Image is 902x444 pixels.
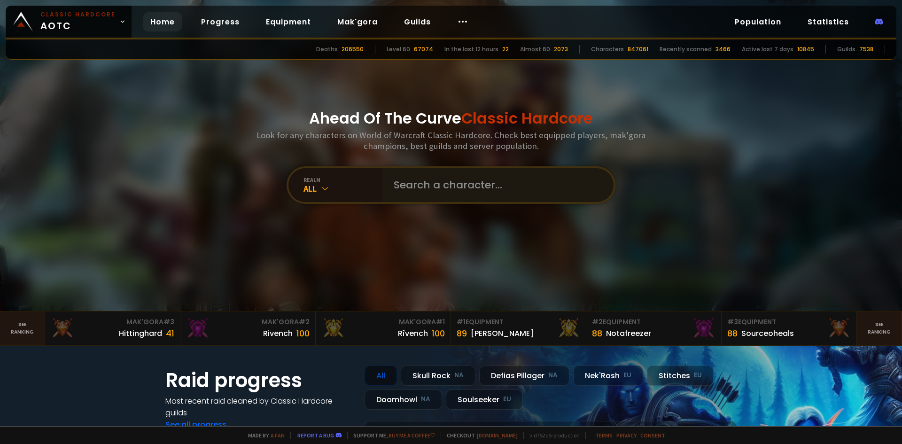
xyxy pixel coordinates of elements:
div: 206550 [342,45,364,54]
div: Skull Rock [401,366,475,386]
div: Rîvench [398,327,428,339]
div: Mak'Gora [321,317,445,327]
div: 88 [592,327,602,340]
h4: Most recent raid cleaned by Classic Hardcore guilds [165,395,353,419]
span: # 3 [727,317,738,327]
div: 100 [296,327,310,340]
div: Active last 7 days [742,45,793,54]
a: Buy me a coffee [389,432,435,439]
div: 88 [727,327,738,340]
a: Progress [194,12,247,31]
div: All [303,183,382,194]
div: Notafreezer [606,327,651,339]
a: Classic HardcoreAOTC [6,6,132,38]
a: Privacy [616,432,637,439]
span: # 2 [299,317,310,327]
a: Mak'Gora#2Rivench100 [180,312,316,345]
div: 847061 [628,45,648,54]
a: Guilds [397,12,438,31]
div: In the last 12 hours [444,45,498,54]
small: EU [694,371,702,380]
div: Equipment [592,317,715,327]
div: Equipment [727,317,851,327]
span: Checkout [441,432,518,439]
div: Rivench [263,327,293,339]
div: Hittinghard [119,327,162,339]
div: 67074 [414,45,433,54]
input: Search a character... [388,168,602,202]
h1: Ahead Of The Curve [309,107,593,130]
div: Characters [591,45,624,54]
a: Consent [640,432,665,439]
div: Sourceoheals [741,327,794,339]
a: Terms [595,432,613,439]
span: # 1 [457,317,466,327]
a: Mak'Gora#1Rîvench100 [316,312,451,345]
div: Mak'Gora [51,317,174,327]
small: EU [503,395,511,404]
a: Home [143,12,182,31]
div: Deaths [316,45,338,54]
small: NA [421,395,430,404]
a: Seeranking [857,312,902,345]
div: 3466 [715,45,731,54]
div: Nek'Rosh [573,366,643,386]
small: EU [623,371,631,380]
div: Guilds [837,45,855,54]
span: v. d752d5 - production [523,432,580,439]
span: AOTC [40,10,116,33]
div: Almost 60 [520,45,550,54]
span: # 2 [592,317,603,327]
a: See all progress [165,419,226,430]
a: #3Equipment88Sourceoheals [722,312,857,345]
div: Soulseeker [446,389,523,410]
a: Statistics [800,12,856,31]
a: [DOMAIN_NAME] [477,432,518,439]
div: 100 [432,327,445,340]
div: All [365,366,397,386]
a: Mak'gora [330,12,385,31]
div: Level 60 [387,45,410,54]
div: Equipment [457,317,580,327]
div: Doomhowl [365,389,442,410]
a: #2Equipment88Notafreezer [586,312,722,345]
a: Mak'Gora#3Hittinghard41 [45,312,180,345]
h3: Look for any characters on World of Warcraft Classic Hardcore. Check best equipped players, mak'g... [253,130,649,151]
span: # 1 [436,317,445,327]
div: Stitches [647,366,714,386]
div: 10845 [797,45,814,54]
div: [PERSON_NAME] [471,327,534,339]
div: 22 [502,45,509,54]
span: Made by [242,432,285,439]
span: Classic Hardcore [461,108,593,129]
a: Equipment [258,12,319,31]
a: #1Equipment89[PERSON_NAME] [451,312,586,345]
a: Report a bug [297,432,334,439]
small: Classic Hardcore [40,10,116,19]
span: Support me, [347,432,435,439]
div: 2073 [554,45,568,54]
div: 89 [457,327,467,340]
h1: Raid progress [165,366,353,395]
span: # 3 [163,317,174,327]
a: Population [727,12,789,31]
a: a fan [271,432,285,439]
small: NA [548,371,558,380]
div: realm [303,176,382,183]
div: Recently scanned [660,45,712,54]
div: 41 [166,327,174,340]
small: NA [454,371,464,380]
div: Defias Pillager [479,366,569,386]
div: 7538 [859,45,873,54]
div: Mak'Gora [186,317,310,327]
